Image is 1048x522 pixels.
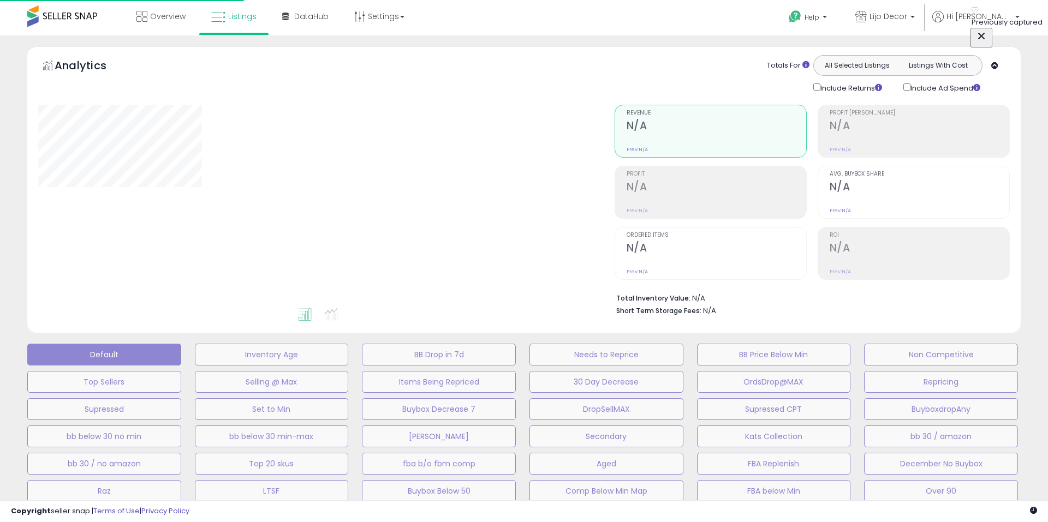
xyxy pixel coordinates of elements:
[627,146,648,153] small: Prev: N/A
[27,344,181,365] button: Default
[830,268,851,275] small: Prev: N/A
[294,11,329,22] span: DataHub
[767,61,809,71] div: Totals For
[697,480,851,502] button: FBA below Min
[805,13,819,22] span: Help
[195,425,349,447] button: bb below 30 min-max
[830,110,1009,116] span: Profit [PERSON_NAME]
[830,146,851,153] small: Prev: N/A
[228,11,257,22] span: Listings
[870,11,907,22] span: Lijo Decor
[362,480,516,502] button: Buybox Below 50
[864,344,1018,365] button: Non Competitive
[627,110,806,116] span: Revenue
[27,398,181,420] button: Supressed
[864,480,1018,502] button: Over 90
[864,398,1018,420] button: BuyboxdropAny
[788,10,802,23] i: Get Help
[195,480,349,502] button: LTSF
[362,425,516,447] button: [PERSON_NAME]
[362,453,516,475] button: fba b/o fbm comp
[895,81,998,94] div: Include Ad Spend
[627,242,806,256] h2: N/A
[27,371,181,393] button: Top Sellers
[830,181,1009,195] h2: N/A
[697,398,851,420] button: Supressed CPT
[529,425,683,447] button: Secondary
[362,344,516,365] button: BB Drop in 7d
[93,506,140,516] a: Terms of Use
[864,453,1018,475] button: December No Buybox
[697,371,851,393] button: OrdsDrop@MAX
[27,425,181,447] button: bb below 30 no min
[830,207,851,214] small: Prev: N/A
[946,11,1012,22] span: Hi [PERSON_NAME]
[830,171,1009,177] span: Avg. Buybox Share
[529,344,683,365] button: Needs to Reprice
[195,398,349,420] button: Set to Min
[362,371,516,393] button: Items Being Repriced
[55,58,128,76] h5: Analytics
[195,344,349,365] button: Inventory Age
[864,371,1018,393] button: Repricing
[627,171,806,177] span: Profit
[697,344,851,365] button: BB Price Below Min
[697,453,851,475] button: FBA Replenish
[627,119,806,134] h2: N/A
[141,506,189,516] a: Privacy Policy
[703,305,716,316] span: N/A
[195,371,349,393] button: Selling @ Max
[529,453,683,475] button: Aged
[11,506,51,516] strong: Copyright
[627,232,806,238] span: Ordered Items
[627,181,806,195] h2: N/A
[616,291,1002,304] li: N/A
[627,207,648,214] small: Prev: N/A
[616,293,690,303] b: Total Inventory Value:
[529,398,683,420] button: DropSellMAX
[27,453,181,475] button: bb 30 / no amazon
[830,232,1009,238] span: ROI
[529,480,683,502] button: Comp Below Min Map
[697,425,851,447] button: Kats Collection
[932,11,1020,35] a: Hi [PERSON_NAME]
[817,58,898,73] button: All Selected Listings
[897,58,979,73] button: Listings With Cost
[830,119,1009,134] h2: N/A
[805,81,895,94] div: Include Returns
[362,398,516,420] button: Buybox Decrease 7
[150,11,186,22] span: Overview
[627,268,648,275] small: Prev: N/A
[780,2,838,35] a: Help
[864,425,1018,447] button: bb 30 / amazon
[11,506,189,517] div: seller snap | |
[830,242,1009,256] h2: N/A
[616,306,701,315] b: Short Term Storage Fees:
[195,453,349,475] button: Top 20 skus
[529,371,683,393] button: 30 Day Decrease
[27,480,181,502] button: Raz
